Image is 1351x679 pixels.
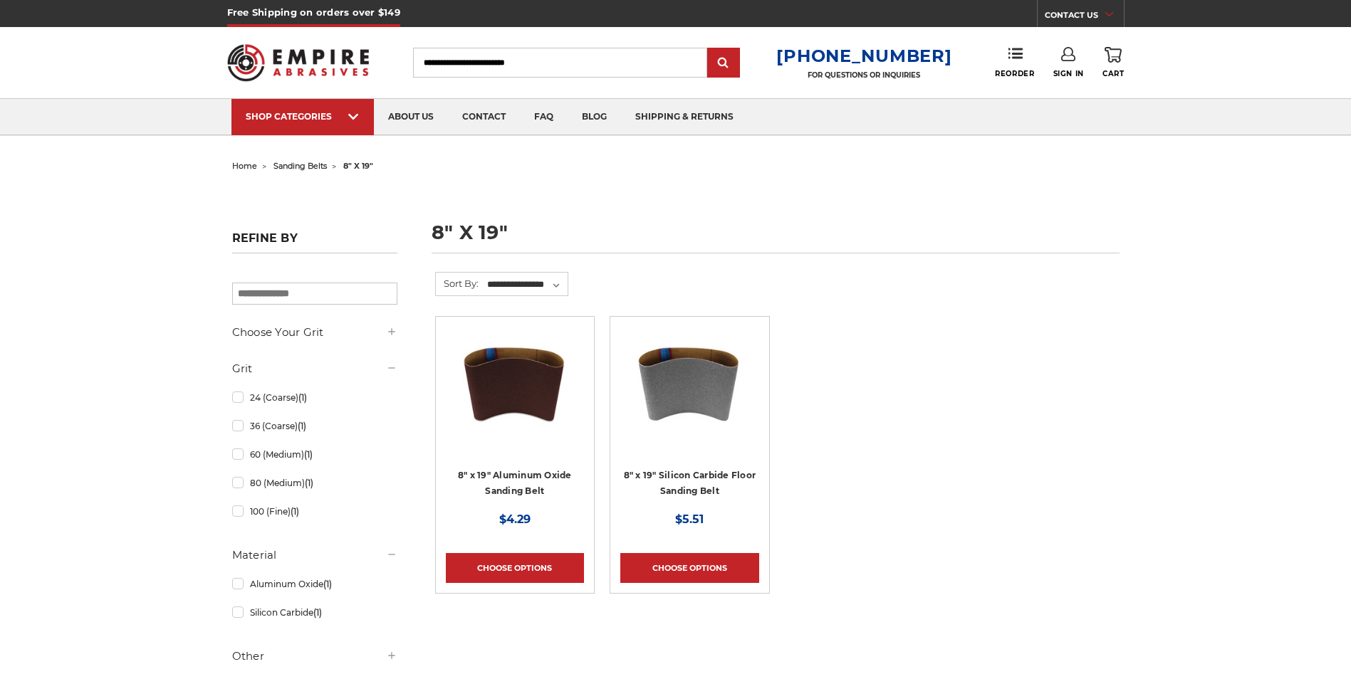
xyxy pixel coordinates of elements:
a: Choose Options [446,553,584,583]
span: (1) [298,421,306,431]
a: Silicon Carbide [232,600,397,625]
img: aluminum oxide 8x19 sanding belt [458,327,572,441]
a: sanding belts [273,161,327,171]
a: shipping & returns [621,99,748,135]
span: (1) [298,392,307,403]
a: home [232,161,257,171]
span: Reorder [995,69,1034,78]
a: 36 (Coarse) [232,414,397,438]
span: (1) [313,607,322,618]
a: CONTACT US [1045,7,1124,27]
span: (1) [291,506,299,517]
p: FOR QUESTIONS OR INQUIRIES [776,70,951,80]
a: about us [374,99,448,135]
a: faq [520,99,568,135]
input: Submit [709,49,738,78]
div: SHOP CATEGORIES [246,111,360,122]
span: (1) [304,449,313,460]
span: Sign In [1053,69,1084,78]
a: 24 (Coarse) [232,385,397,410]
h5: Grit [232,360,397,377]
h5: Material [232,547,397,564]
a: blog [568,99,621,135]
span: Cart [1102,69,1124,78]
h5: Choose Your Grit [232,324,397,341]
a: 100 (Fine) [232,499,397,524]
span: (1) [305,478,313,488]
a: contact [448,99,520,135]
a: 60 (Medium) [232,442,397,467]
a: [PHONE_NUMBER] [776,46,951,66]
a: Choose Options [620,553,758,583]
select: Sort By: [485,274,568,295]
a: aluminum oxide 8x19 sanding belt [446,327,584,465]
a: Reorder [995,47,1034,78]
span: $4.29 [499,512,531,526]
img: 7-7-8" x 29-1-2 " Silicon Carbide belt for aggressive sanding on concrete and hardwood floors as ... [632,327,746,441]
h1: 8" x 19" [432,223,1120,253]
img: Empire Abrasives [227,35,370,90]
span: 8" x 19" [343,161,373,171]
h5: Refine by [232,231,397,253]
a: 8" x 19" Aluminum Oxide Sanding Belt [458,470,572,497]
span: $5.51 [675,512,704,526]
a: 8" x 19" Silicon Carbide Floor Sanding Belt [624,470,756,497]
a: Aluminum Oxide [232,572,397,596]
a: 7-7-8" x 29-1-2 " Silicon Carbide belt for aggressive sanding on concrete and hardwood floors as ... [620,327,758,465]
a: 80 (Medium) [232,470,397,495]
span: (1) [323,579,332,589]
a: Cart [1102,47,1124,78]
label: Sort By: [436,273,479,294]
h5: Other [232,648,397,665]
